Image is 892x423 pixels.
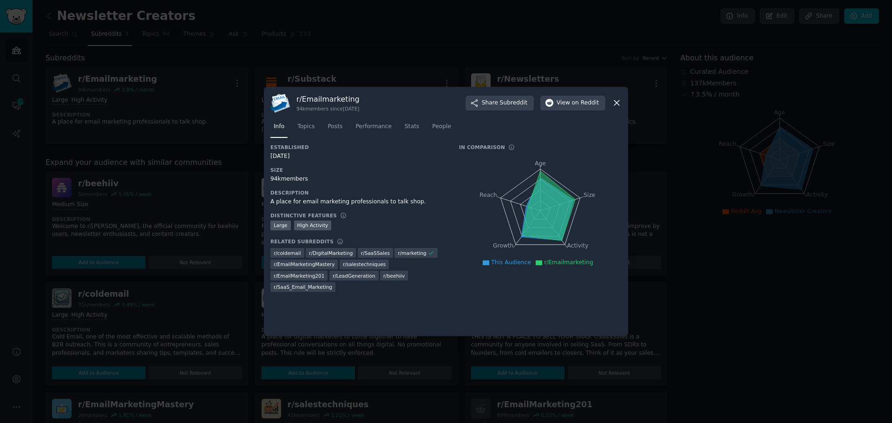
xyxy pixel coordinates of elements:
[432,123,451,131] span: People
[500,99,527,107] span: Subreddit
[491,259,531,266] span: This Audience
[466,96,534,111] button: ShareSubreddit
[544,259,593,266] span: r/Emailmarketing
[479,191,497,198] tspan: Reach
[405,123,419,131] span: Stats
[274,284,332,290] span: r/ SaaS_Email_Marketing
[352,119,395,138] a: Performance
[355,123,392,131] span: Performance
[270,189,446,196] h3: Description
[270,238,334,245] h3: Related Subreddits
[294,221,332,230] div: High Activity
[567,242,589,249] tspan: Activity
[540,96,605,111] button: Viewon Reddit
[296,94,360,104] h3: r/ Emailmarketing
[361,250,390,256] span: r/ SaaSSales
[429,119,454,138] a: People
[270,167,446,173] h3: Size
[296,105,360,112] div: 94k members since [DATE]
[482,99,527,107] span: Share
[270,152,446,161] div: [DATE]
[459,144,505,150] h3: In Comparison
[294,119,318,138] a: Topics
[401,119,422,138] a: Stats
[557,99,599,107] span: View
[270,221,291,230] div: Large
[274,250,301,256] span: r/ coldemail
[324,119,346,138] a: Posts
[333,273,375,279] span: r/ LeadGeneration
[270,175,446,183] div: 94k members
[274,273,324,279] span: r/ EmailMarketing201
[398,250,426,256] span: r/ marketing
[297,123,315,131] span: Topics
[270,198,446,206] div: A place for email marketing professionals to talk shop.
[270,212,337,219] h3: Distinctive Features
[274,261,334,267] span: r/ EmailMarketingMastery
[274,123,284,131] span: Info
[270,119,288,138] a: Info
[584,191,595,198] tspan: Size
[383,273,405,279] span: r/ beehiiv
[270,144,446,150] h3: Established
[535,160,546,167] tspan: Age
[328,123,342,131] span: Posts
[309,250,353,256] span: r/ DigitalMarketing
[270,93,290,113] img: Emailmarketing
[343,261,386,267] span: r/ salestechniques
[572,99,599,107] span: on Reddit
[493,242,513,249] tspan: Growth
